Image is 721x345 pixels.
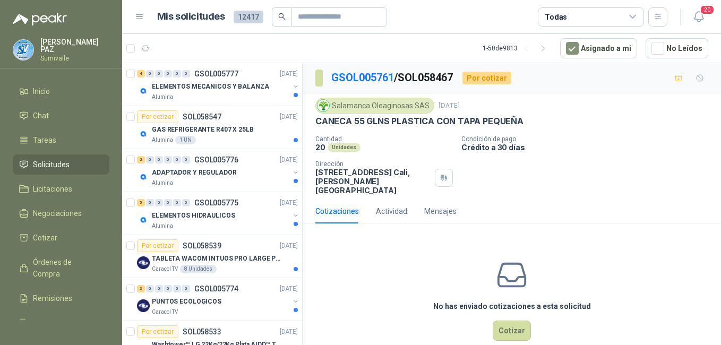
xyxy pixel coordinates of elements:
span: Configuración [33,317,80,329]
span: 20 [700,5,715,15]
img: Company Logo [137,170,150,183]
div: 0 [155,285,163,292]
div: 0 [164,199,172,206]
div: 3 [137,285,145,292]
div: Por cotizar [137,239,178,252]
a: Cotizar [13,228,109,248]
a: GSOL005761 [331,71,394,84]
a: 5 0 0 0 0 0 GSOL005775[DATE] Company LogoELEMENTOS HIDRAULICOSAlumina [137,196,300,230]
h3: No has enviado cotizaciones a esta solicitud [433,300,591,312]
div: 1 UN [175,136,196,144]
div: 1 - 50 de 9813 [483,40,552,57]
span: Licitaciones [33,183,72,195]
button: No Leídos [646,38,708,58]
p: GSOL005774 [194,285,238,292]
p: [DATE] [439,101,460,111]
span: Remisiones [33,292,72,304]
div: 0 [182,285,190,292]
img: Company Logo [137,299,150,312]
p: GAS REFRIGERANTE R407 X 25LB [152,125,254,135]
img: Company Logo [137,127,150,140]
div: 2 [137,156,145,163]
div: 0 [164,156,172,163]
div: 0 [155,70,163,77]
h1: Mis solicitudes [157,9,225,24]
span: Negociaciones [33,208,82,219]
p: ELEMENTOS MECANICOS Y BALANZA [152,82,269,92]
div: 0 [164,70,172,77]
p: TABLETA WACOM INTUOS PRO LARGE PTK870K0A [152,254,284,264]
span: search [278,13,286,20]
div: Por cotizar [462,72,511,84]
a: Inicio [13,81,109,101]
p: [DATE] [280,155,298,165]
a: Tareas [13,130,109,150]
div: 4 [137,70,145,77]
a: 2 0 0 0 0 0 GSOL005776[DATE] Company LogoADAPTADOR Y REGULADORAlumina [137,153,300,187]
div: 0 [173,70,181,77]
img: Logo peakr [13,13,67,25]
div: 0 [146,156,154,163]
div: Por cotizar [137,110,178,123]
p: Condición de pago [461,135,717,143]
p: [DATE] [280,241,298,251]
p: [DATE] [280,112,298,122]
div: Unidades [328,143,360,152]
div: 0 [146,199,154,206]
a: 3 0 0 0 0 0 GSOL005774[DATE] Company LogoPUNTOS ECOLOGICOSCaracol TV [137,282,300,316]
a: Negociaciones [13,203,109,223]
img: Company Logo [317,100,329,111]
p: Crédito a 30 días [461,143,717,152]
div: 0 [146,285,154,292]
a: Licitaciones [13,179,109,199]
div: 0 [182,199,190,206]
span: Chat [33,110,49,122]
img: Company Logo [137,84,150,97]
div: 5 [137,199,145,206]
p: SOL058539 [183,242,221,249]
div: 0 [155,156,163,163]
div: 0 [182,156,190,163]
a: Configuración [13,313,109,333]
span: Cotizar [33,232,57,244]
span: Solicitudes [33,159,70,170]
a: Por cotizarSOL058547[DATE] Company LogoGAS REFRIGERANTE R407 X 25LBAlumina1 UN [122,106,302,149]
p: Alumina [152,136,173,144]
div: 0 [173,285,181,292]
div: 0 [146,70,154,77]
span: Órdenes de Compra [33,256,99,280]
div: 0 [155,199,163,206]
p: Dirección [315,160,431,168]
button: Cotizar [493,321,531,341]
p: 20 [315,143,325,152]
img: Company Logo [137,256,150,269]
div: 8 Unidades [180,265,217,273]
p: [PERSON_NAME] PAZ [40,38,109,53]
a: Chat [13,106,109,126]
div: 0 [173,156,181,163]
a: Solicitudes [13,154,109,175]
button: Asignado a mi [560,38,637,58]
button: 20 [689,7,708,27]
p: PUNTOS ECOLOGICOS [152,297,221,307]
div: 0 [182,70,190,77]
p: Caracol TV [152,265,178,273]
div: Cotizaciones [315,205,359,217]
div: Todas [545,11,567,23]
p: GSOL005775 [194,199,238,206]
p: Caracol TV [152,308,178,316]
a: Remisiones [13,288,109,308]
div: 0 [173,199,181,206]
a: Por cotizarSOL058539[DATE] Company LogoTABLETA WACOM INTUOS PRO LARGE PTK870K0ACaracol TV8 Unidades [122,235,302,278]
img: Company Logo [137,213,150,226]
div: Actividad [376,205,407,217]
p: [DATE] [280,198,298,208]
a: Órdenes de Compra [13,252,109,284]
p: GSOL005776 [194,156,238,163]
p: CANECA 55 GLNS PLASTICA CON TAPA PEQUEÑA [315,116,523,127]
p: Alumina [152,222,173,230]
p: Cantidad [315,135,453,143]
p: Alumina [152,93,173,101]
div: 0 [164,285,172,292]
div: Salamanca Oleaginosas SAS [315,98,434,114]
